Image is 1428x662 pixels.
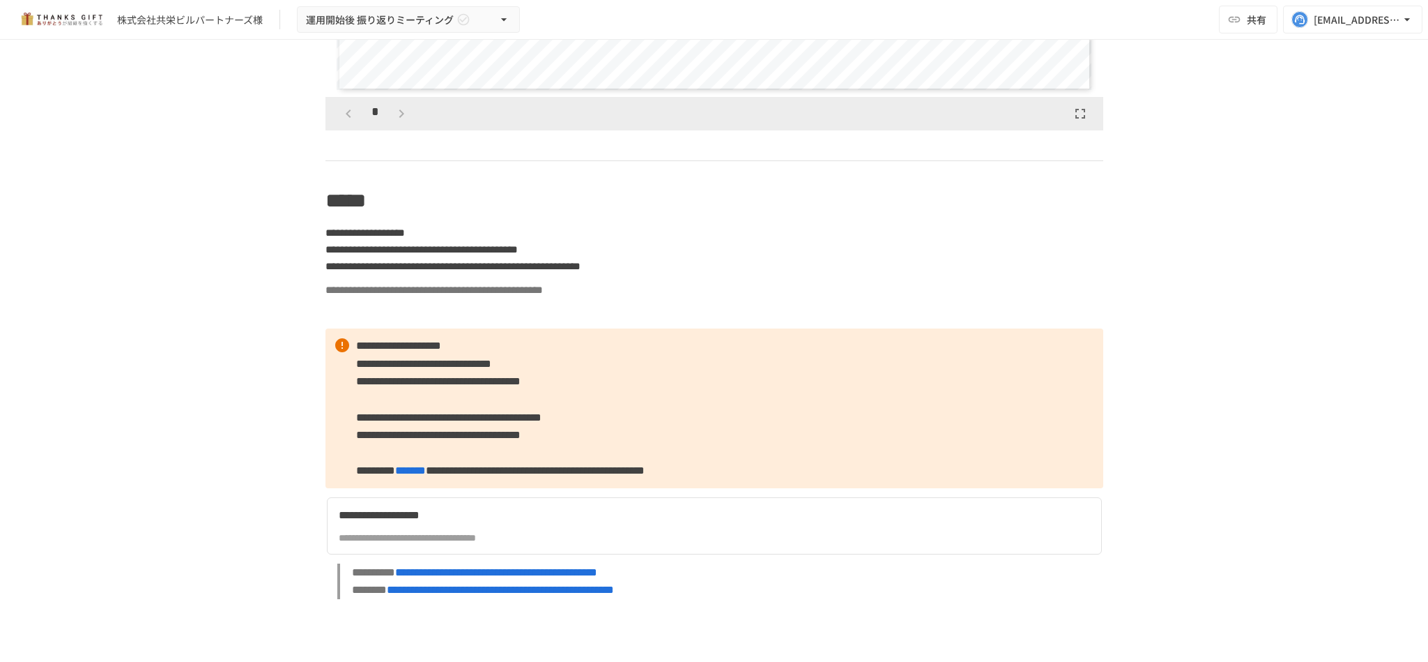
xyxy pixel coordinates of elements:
[1219,6,1277,33] button: 共有
[17,8,106,31] img: mMP1OxWUAhQbsRWCurg7vIHe5HqDpP7qZo7fRoNLXQh
[1283,6,1422,33] button: [EMAIL_ADDRESS][DOMAIN_NAME]
[117,13,263,27] div: 株式会社共栄ビルパートナーズ様
[1314,11,1400,29] div: [EMAIL_ADDRESS][DOMAIN_NAME]
[306,11,454,29] span: 運用開始後 振り返りミーティング
[297,6,520,33] button: 運用開始後 振り返りミーティング
[1247,12,1266,27] span: 共有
